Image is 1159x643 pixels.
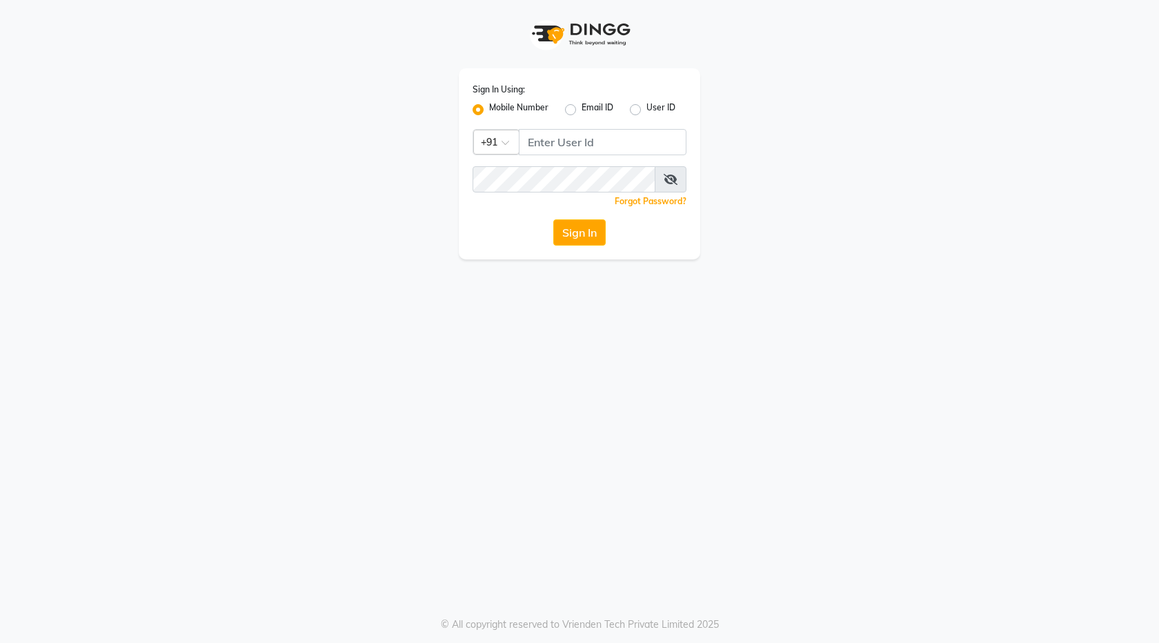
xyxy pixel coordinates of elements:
[582,101,613,118] label: Email ID
[489,101,548,118] label: Mobile Number
[615,196,686,206] a: Forgot Password?
[473,166,655,192] input: Username
[473,83,525,96] label: Sign In Using:
[524,14,635,55] img: logo1.svg
[646,101,675,118] label: User ID
[553,219,606,246] button: Sign In
[519,129,686,155] input: Username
